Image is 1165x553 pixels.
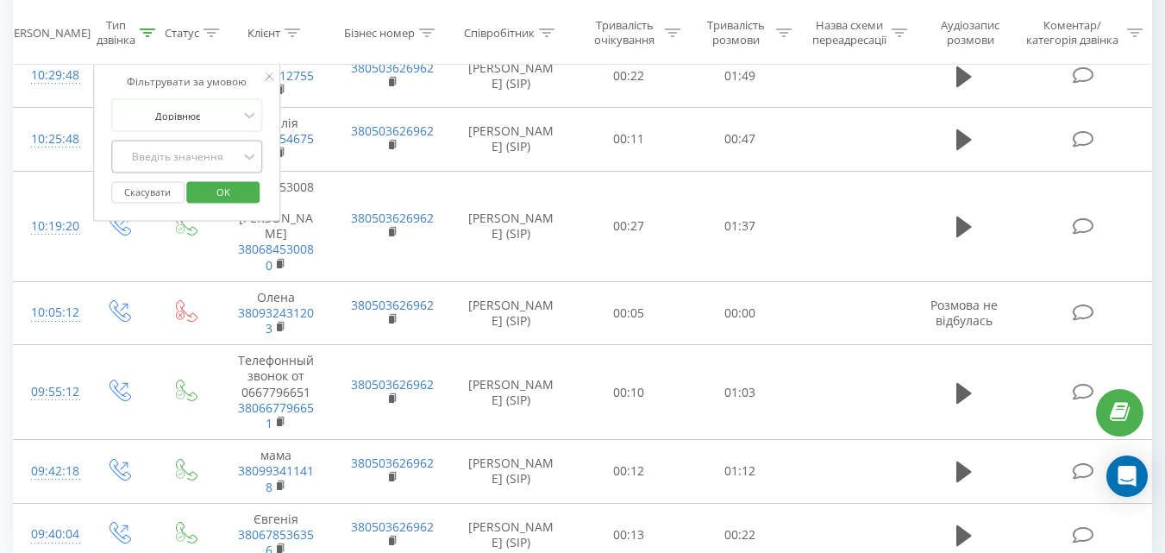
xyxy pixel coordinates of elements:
[449,171,573,281] td: [PERSON_NAME] (SIP)
[464,25,535,40] div: Співробітник
[1022,18,1123,47] div: Коментар/категорія дзвінка
[449,281,573,345] td: [PERSON_NAME] (SIP)
[449,440,573,504] td: [PERSON_NAME] (SIP)
[685,108,796,172] td: 00:47
[116,150,239,164] div: Введіть значення
[573,281,685,345] td: 00:05
[165,25,199,40] div: Статус
[573,345,685,440] td: 00:10
[927,18,1014,47] div: Аудіозапис розмови
[187,182,260,204] button: OK
[351,518,434,535] a: 380503626962
[218,171,334,281] td: 380684530080 [PERSON_NAME]
[97,18,135,47] div: Тип дзвінка
[218,281,334,345] td: Олена
[685,345,796,440] td: 01:03
[351,210,434,226] a: 380503626962
[31,375,67,409] div: 09:55:12
[930,297,998,329] span: Розмова не відбулась
[573,171,685,281] td: 00:27
[351,455,434,471] a: 380503626962
[449,44,573,108] td: [PERSON_NAME] (SIP)
[238,399,314,431] a: 380667796651
[351,123,434,139] a: 380503626962
[238,241,314,273] a: 380684530080
[685,440,796,504] td: 01:12
[199,179,247,205] span: OK
[238,462,314,494] a: 380993411418
[811,18,887,47] div: Назва схеми переадресації
[1106,456,1148,497] div: Open Intercom Messenger
[573,108,685,172] td: 00:11
[573,44,685,108] td: 00:22
[31,210,67,243] div: 10:19:20
[685,281,796,345] td: 00:00
[31,123,67,156] div: 10:25:48
[685,44,796,108] td: 01:49
[351,60,434,76] a: 380503626962
[573,440,685,504] td: 00:12
[238,305,314,336] a: 380932431203
[31,296,67,330] div: 10:05:12
[589,18,661,47] div: Тривалість очікування
[247,25,280,40] div: Клієнт
[449,108,573,172] td: [PERSON_NAME] (SIP)
[449,345,573,440] td: [PERSON_NAME] (SIP)
[351,297,434,313] a: 380503626962
[685,171,796,281] td: 01:37
[3,25,91,40] div: [PERSON_NAME]
[344,25,415,40] div: Бізнес номер
[31,455,67,488] div: 09:42:18
[31,518,67,551] div: 09:40:04
[31,59,67,92] div: 10:29:48
[218,440,334,504] td: мама
[111,182,185,204] button: Скасувати
[218,345,334,440] td: Телефонный звонок от 0667796651
[700,18,772,47] div: Тривалість розмови
[351,376,434,393] a: 380503626962
[111,73,263,91] div: Фільтрувати за умовою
